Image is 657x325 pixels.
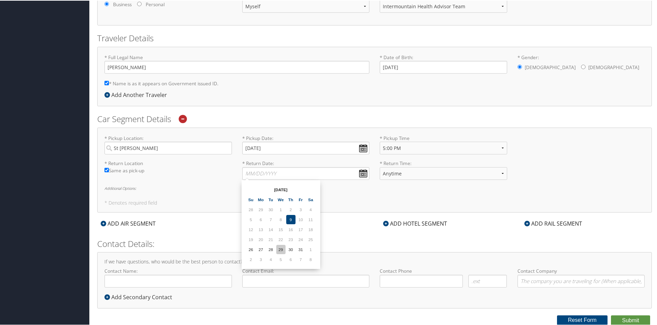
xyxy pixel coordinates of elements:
[286,244,296,253] td: 30
[306,254,315,263] td: 8
[380,166,507,179] select: * Return Time:
[276,194,286,204] th: We
[380,53,507,73] label: * Date of Birth:
[286,194,296,204] th: Th
[306,244,315,253] td: 1
[306,234,315,243] td: 25
[256,254,266,263] td: 3
[256,234,266,243] td: 20
[104,274,232,287] input: Contact Name:
[104,134,232,154] label: * Pickup Location:
[246,204,256,214] td: 28
[276,254,286,263] td: 5
[380,159,507,184] label: * Return Time:
[380,219,450,227] div: ADD HOTEL SEGMENT
[306,214,315,224] td: 11
[296,224,305,234] td: 17
[276,214,286,224] td: 8
[256,224,266,234] td: 13
[246,254,256,263] td: 2
[97,32,652,43] h2: Traveler Details
[104,90,170,98] div: Add Another Traveler
[521,219,586,227] div: ADD RAIL SEGMENT
[256,244,266,253] td: 27
[104,159,232,166] label: * Return Location
[557,315,608,324] button: Reset Form
[104,166,232,177] label: Same as pick-up
[296,214,305,224] td: 10
[97,219,159,227] div: ADD AIR SEGMENT
[104,60,369,73] input: * Full Legal Name
[296,244,305,253] td: 31
[266,194,276,204] th: Tu
[581,64,586,68] input: * Gender:[DEMOGRAPHIC_DATA][DEMOGRAPHIC_DATA]
[276,204,286,214] td: 1
[517,267,645,286] label: Contact Company
[113,0,132,7] label: Business
[256,214,266,224] td: 6
[256,204,266,214] td: 29
[104,80,109,85] input: * Name is as it appears on Government issued ID.
[296,194,305,204] th: Fr
[266,204,276,214] td: 30
[286,224,296,234] td: 16
[276,244,286,253] td: 29
[266,254,276,263] td: 4
[380,60,507,73] input: * Date of Birth:
[246,234,256,243] td: 19
[468,274,507,287] input: .ext
[246,214,256,224] td: 5
[242,274,370,287] input: Contact Email:
[238,219,302,227] div: ADD CAR SEGMENT
[611,315,650,325] button: Submit
[296,204,305,214] td: 3
[266,234,276,243] td: 21
[242,166,370,179] input: * Return Date:
[256,184,305,194] th: [DATE]
[104,76,219,89] label: * Name is as it appears on Government issued ID.
[242,141,370,154] input: * Pickup Date:
[266,214,276,224] td: 7
[296,234,305,243] td: 24
[104,186,645,189] h6: Additional Options:
[286,254,296,263] td: 6
[306,204,315,214] td: 4
[104,267,232,286] label: Contact Name:
[286,204,296,214] td: 2
[286,214,296,224] td: 9
[276,234,286,243] td: 22
[104,292,176,301] div: Add Secondary Contact
[266,224,276,234] td: 14
[246,244,256,253] td: 26
[517,53,645,74] label: * Gender:
[104,167,109,172] input: Same as pick-up
[286,234,296,243] td: 23
[306,194,315,204] th: Sa
[306,224,315,234] td: 18
[246,224,256,234] td: 12
[266,244,276,253] td: 28
[588,60,639,73] label: [DEMOGRAPHIC_DATA]
[246,194,256,204] th: Su
[380,267,507,274] label: Contact Phone
[97,237,652,249] h2: Contact Details:
[276,224,286,234] td: 15
[242,134,370,154] label: * Pickup Date:
[525,60,576,73] label: [DEMOGRAPHIC_DATA]
[517,64,522,68] input: * Gender:[DEMOGRAPHIC_DATA][DEMOGRAPHIC_DATA]
[104,259,645,263] h4: If we have questions, who would be the best person to contact?
[380,141,507,154] select: * Pickup Time
[242,267,370,286] label: Contact Email:
[104,53,369,73] label: * Full Legal Name
[104,200,645,205] h5: * Denotes required field
[146,0,165,7] label: Personal
[242,159,370,179] label: * Return Date:
[296,254,305,263] td: 7
[97,112,652,124] h2: Car Segment Details
[380,134,507,159] label: * Pickup Time
[517,274,645,287] input: Contact Company
[256,194,266,204] th: Mo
